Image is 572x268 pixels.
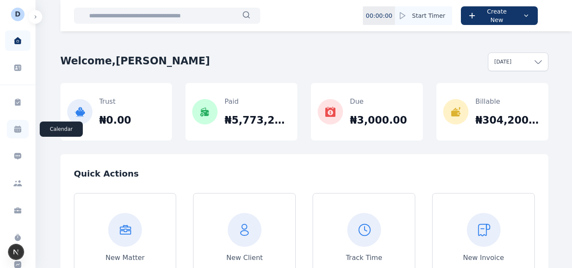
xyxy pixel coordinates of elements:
h2: Welcome, [PERSON_NAME] [60,54,196,68]
p: Paid [224,97,291,107]
p: New Client [227,253,262,263]
span: Create New [477,11,520,20]
p: New Invoice [464,253,503,263]
h2: ₦0.00 [99,113,130,127]
p: Billable [475,97,542,107]
h2: ₦3,000.00 [350,113,403,127]
p: 00 : 00 : 00 [368,11,394,20]
p: Track Time [346,253,381,263]
h2: ₦304,200.00 [475,113,542,127]
p: New Matter [107,253,144,263]
button: Create New [461,6,538,25]
p: Trust [99,97,130,107]
h2: ₦5,773,243.00 [224,113,291,127]
p: Due [350,97,403,107]
div: D [15,9,20,19]
span: Start Timer [414,11,445,20]
p: [DATE] [494,58,511,65]
button: Start Timer [397,6,452,25]
p: Quick Actions [74,168,535,180]
button: D [11,10,25,24]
